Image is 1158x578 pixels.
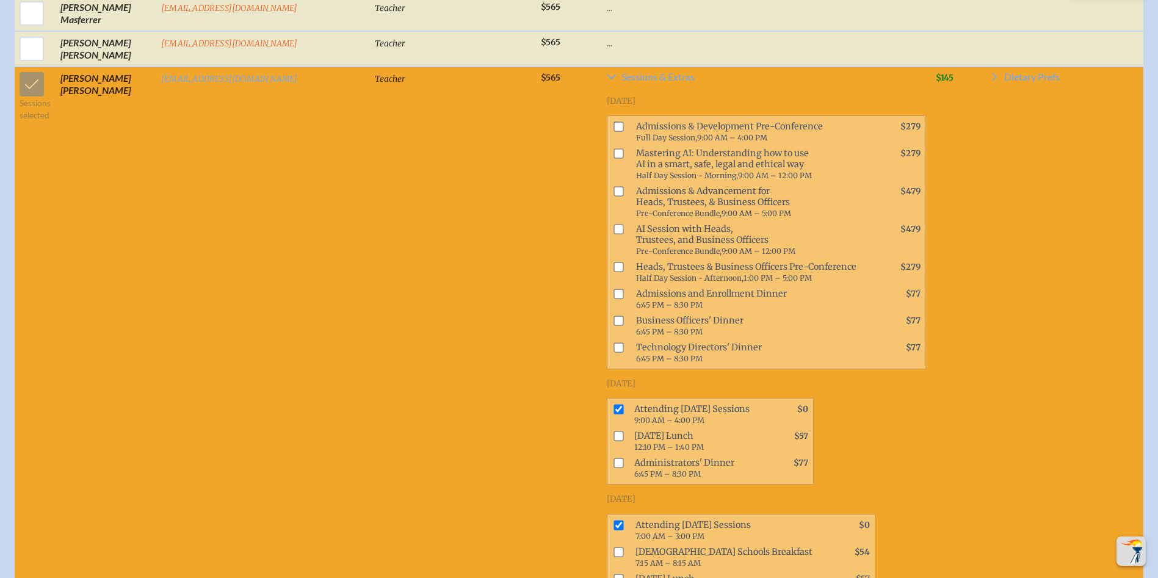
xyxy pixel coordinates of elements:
span: [DATE] [607,96,635,106]
a: [EMAIL_ADDRESS][DOMAIN_NAME] [161,3,298,13]
span: $279 [900,262,921,272]
a: Sessions & Extras [607,72,926,87]
span: 6:45 PM – 8:30 PM [636,327,703,336]
span: $54 [855,547,870,557]
span: Pre-Conference Bundle, [636,247,722,256]
span: Administrators' Dinner [629,455,759,482]
span: Half Day Session - Morning, [636,171,738,180]
a: [EMAIL_ADDRESS][DOMAIN_NAME] [161,74,298,84]
span: 9:00 AM – 4:00 PM [634,416,704,425]
span: Teacher [375,38,405,49]
span: 12:10 PM – 1:40 PM [634,443,704,452]
span: 9:00 AM – 5:00 PM [722,209,791,218]
span: 9:00 AM – 4:00 PM [697,133,767,142]
span: Admissions & Advancement for Heads, Trustees, & Business Officers [631,183,872,221]
span: Admissions & Development Pre-Conference [631,118,872,145]
span: Full Day Session, [636,133,697,142]
span: Mastering AI: Understanding how to use AI in a smart, safe, legal and ethical way [631,145,872,183]
span: Half Day Session - Afternoon, [636,273,744,283]
span: Admissions and Enrollment Dinner [631,286,872,312]
span: Pre-Conference Bundle, [636,209,722,218]
span: 6:45 PM – 8:30 PM [636,354,703,363]
span: $77 [906,316,921,326]
span: 9:00 AM – 12:00 PM [722,247,795,256]
span: $279 [900,121,921,132]
span: $0 [859,520,870,530]
a: Dietary Prefs [990,72,1060,87]
span: Teacher [375,3,405,13]
span: [DATE] [607,494,635,504]
span: 6:45 PM – 8:30 PM [634,469,701,479]
span: $57 [794,431,808,441]
span: [DEMOGRAPHIC_DATA] Schools Breakfast [631,544,821,571]
span: Teacher [375,74,405,84]
span: AI Session with Heads, Trustees, and Business Officers [631,221,872,259]
span: $479 [900,186,921,197]
p: ... [607,1,926,13]
span: Attending [DATE] Sessions [631,517,821,544]
span: $77 [906,342,921,353]
span: 7:00 AM – 3:00 PM [635,532,704,541]
span: $0 [797,404,808,414]
span: $77 [906,289,921,299]
span: $565 [541,2,560,12]
span: Sessions & Extras [621,72,695,82]
button: Scroll Top [1116,536,1146,566]
p: ... [607,37,926,49]
img: To the top [1119,539,1143,563]
td: [PERSON_NAME] [PERSON_NAME] [56,31,156,67]
span: Attending [DATE] Sessions [629,401,759,428]
span: 9:00 AM – 12:00 PM [738,171,812,180]
span: Technology Directors' Dinner [631,339,872,366]
span: [DATE] [607,378,635,389]
span: Heads, Trustees & Business Officers Pre-Conference [631,259,872,286]
a: [EMAIL_ADDRESS][DOMAIN_NAME] [161,38,298,49]
span: $145 [936,73,954,83]
span: $479 [900,224,921,234]
span: 7:15 AM – 8:15 AM [635,558,701,568]
span: $565 [541,73,560,83]
span: [DATE] Lunch [629,428,759,455]
span: 6:45 PM – 8:30 PM [636,300,703,309]
span: $77 [794,458,808,468]
span: 1:00 PM – 5:00 PM [744,273,812,283]
span: $279 [900,148,921,159]
span: Dietary Prefs [1004,72,1060,82]
span: Business Officers' Dinner [631,312,872,339]
span: $565 [541,37,560,48]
